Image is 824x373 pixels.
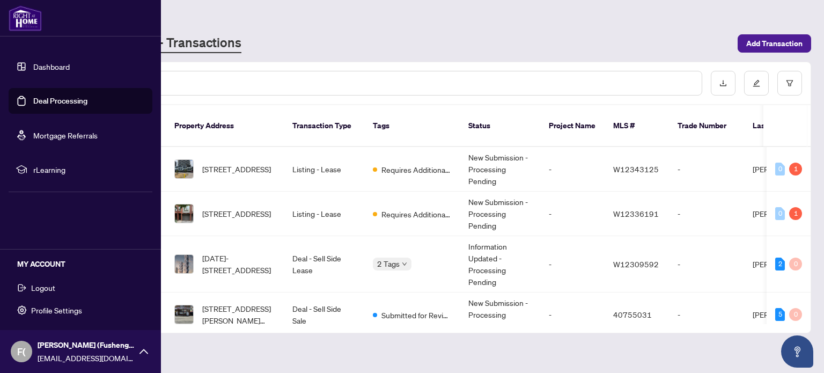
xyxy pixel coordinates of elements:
[402,261,407,267] span: down
[753,79,760,87] span: edit
[540,147,605,192] td: -
[284,105,364,147] th: Transaction Type
[460,192,540,236] td: New Submission - Processing Pending
[613,164,659,174] span: W12343125
[9,5,42,31] img: logo
[746,35,803,52] span: Add Transaction
[33,164,145,175] span: rLearning
[202,303,275,326] span: [STREET_ADDRESS][PERSON_NAME][PERSON_NAME]
[202,252,275,276] span: [DATE]-[STREET_ADDRESS]
[460,105,540,147] th: Status
[669,105,744,147] th: Trade Number
[775,163,785,175] div: 0
[381,164,451,175] span: Requires Additional Docs
[33,62,70,71] a: Dashboard
[669,147,744,192] td: -
[719,79,727,87] span: download
[605,105,669,147] th: MLS #
[460,147,540,192] td: New Submission - Processing Pending
[202,163,271,175] span: [STREET_ADDRESS]
[175,160,193,178] img: thumbnail-img
[166,105,284,147] th: Property Address
[775,207,785,220] div: 0
[613,209,659,218] span: W12336191
[613,259,659,269] span: W12309592
[31,279,55,296] span: Logout
[381,208,451,220] span: Requires Additional Docs
[377,258,400,270] span: 2 Tags
[460,236,540,292] td: Information Updated - Processing Pending
[775,258,785,270] div: 2
[540,192,605,236] td: -
[781,335,813,368] button: Open asap
[9,279,152,297] button: Logout
[711,71,735,96] button: download
[540,236,605,292] td: -
[738,34,811,53] button: Add Transaction
[786,79,793,87] span: filter
[669,192,744,236] td: -
[284,236,364,292] td: Deal - Sell Side Lease
[789,308,802,321] div: 0
[284,292,364,337] td: Deal - Sell Side Sale
[175,204,193,223] img: thumbnail-img
[777,71,802,96] button: filter
[744,71,769,96] button: edit
[9,301,152,319] button: Profile Settings
[284,147,364,192] td: Listing - Lease
[364,105,460,147] th: Tags
[17,258,152,270] h5: MY ACCOUNT
[284,192,364,236] td: Listing - Lease
[613,310,652,319] span: 40755031
[540,105,605,147] th: Project Name
[789,163,802,175] div: 1
[38,339,134,351] span: [PERSON_NAME] (Fusheng) Song
[31,302,82,319] span: Profile Settings
[540,292,605,337] td: -
[38,352,134,364] span: [EMAIL_ADDRESS][DOMAIN_NAME]
[175,305,193,324] img: thumbnail-img
[175,255,193,273] img: thumbnail-img
[33,96,87,106] a: Deal Processing
[33,130,98,140] a: Mortgage Referrals
[17,344,26,359] span: F(
[775,308,785,321] div: 5
[202,208,271,220] span: [STREET_ADDRESS]
[669,236,744,292] td: -
[460,292,540,337] td: New Submission - Processing Pending
[789,207,802,220] div: 1
[669,292,744,337] td: -
[789,258,802,270] div: 0
[381,309,451,321] span: Submitted for Review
